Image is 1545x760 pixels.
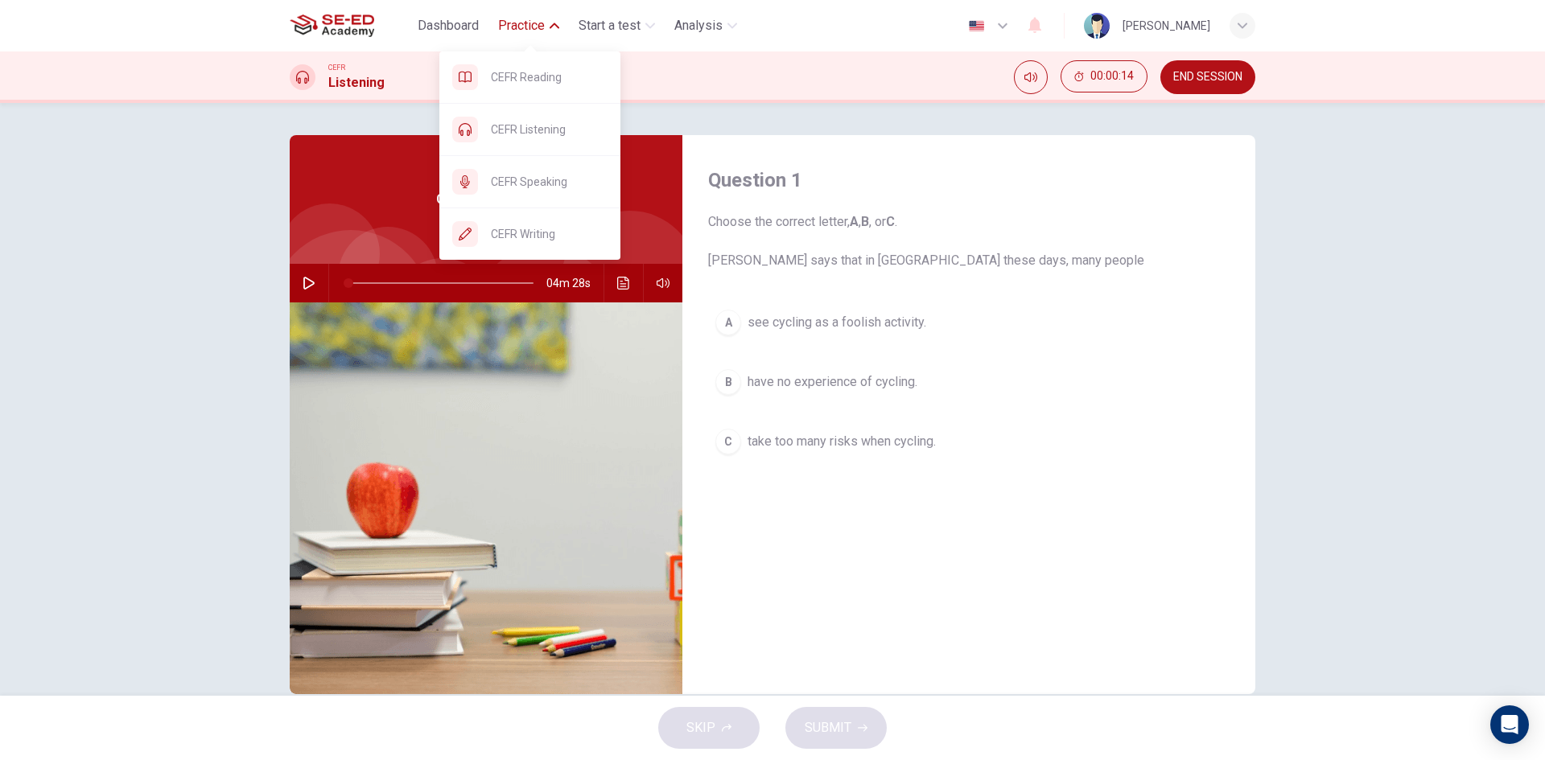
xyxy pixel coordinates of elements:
span: CEFR [328,62,345,73]
button: END SESSION [1160,60,1255,94]
span: CEFR Reading [491,68,608,87]
h4: Question 1 [708,167,1230,193]
h1: Listening [328,73,385,92]
div: CEFR Reading [439,51,620,103]
b: C [886,214,895,229]
span: see cycling as a foolish activity. [748,313,926,332]
span: Analysis [674,16,723,35]
button: 00:00:14 [1061,60,1147,92]
button: Bhave no experience of cycling. [708,362,1230,402]
span: Start a test [579,16,641,35]
span: Choose the correct letter, , , or . [PERSON_NAME] says that in [GEOGRAPHIC_DATA] these days, many... [708,212,1230,270]
button: Ctake too many risks when cycling. [708,421,1230,462]
div: A [715,310,741,335]
div: CEFR Speaking [439,156,620,207]
span: END SESSION [1173,71,1242,84]
span: Dashboard [418,16,479,35]
div: Mute [1014,60,1048,94]
img: Cycling Courses [290,302,682,694]
span: CEFR Speaking [491,172,608,191]
b: B [861,214,869,229]
div: CEFR Listening [439,104,620,155]
button: Analysis [668,11,744,40]
span: Practice [498,16,545,35]
div: Open Intercom Messenger [1490,705,1529,744]
button: Asee cycling as a foolish activity. [708,302,1230,343]
span: 04m 28s [546,264,604,302]
div: B [715,369,741,395]
div: [PERSON_NAME] [1123,16,1210,35]
div: Hide [1061,60,1147,94]
img: en [966,20,987,32]
button: Dashboard [411,11,485,40]
button: Click to see the audio transcription [611,264,637,302]
b: A [850,214,859,229]
a: SE-ED Academy logo [290,10,411,42]
img: Profile picture [1084,13,1110,39]
span: CEFR Listening [491,120,608,139]
span: 00:00:14 [1090,70,1134,83]
img: SE-ED Academy logo [290,10,374,42]
div: CEFR Writing [439,208,620,260]
span: have no experience of cycling. [748,372,917,392]
button: Practice [492,11,566,40]
span: Cycling Courses [436,190,536,209]
div: C [715,429,741,454]
span: CEFR Writing [491,224,608,244]
span: take too many risks when cycling. [748,432,936,451]
button: Start a test [572,11,661,40]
